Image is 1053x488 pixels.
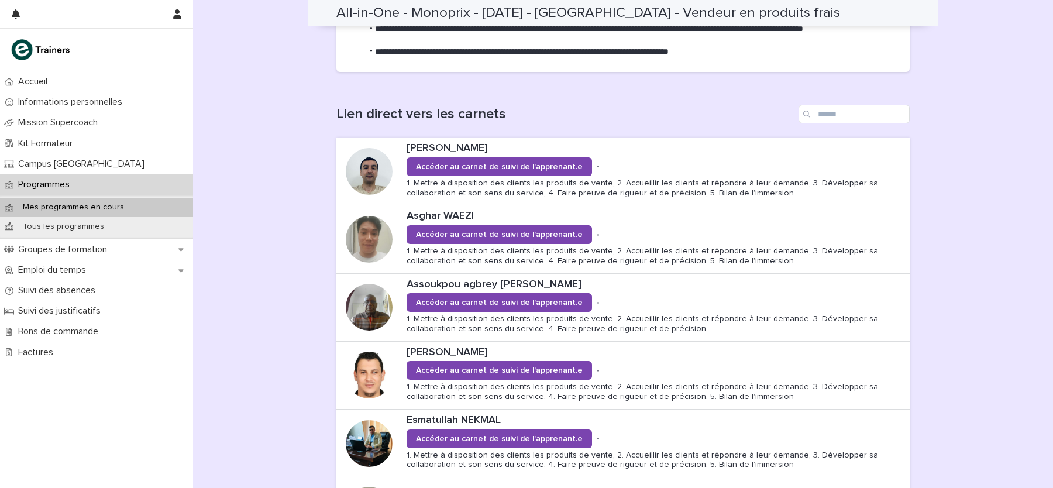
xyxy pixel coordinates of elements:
[597,230,600,240] p: •
[407,382,905,402] p: 1. Mettre à disposition des clients les produits de vente, 2. Accueillir les clients et répondre ...
[407,279,905,291] p: Assoukpou agbrey [PERSON_NAME]
[13,264,95,276] p: Emploi du temps
[597,161,600,171] p: •
[799,105,910,123] input: Search
[407,414,905,427] p: Esmatullah NEKMAL
[13,202,133,212] p: Mes programmes en cours
[336,274,910,342] a: Assoukpou agbrey [PERSON_NAME]Accéder au carnet de suivi de l'apprenant.e•1. Mettre à disposition...
[416,163,583,171] span: Accéder au carnet de suivi de l'apprenant.e
[336,410,910,477] a: Esmatullah NEKMALAccéder au carnet de suivi de l'apprenant.e•1. Mettre à disposition des clients ...
[407,429,592,448] a: Accéder au carnet de suivi de l'apprenant.e
[9,38,74,61] img: K0CqGN7SDeD6s4JG8KQk
[407,451,905,470] p: 1. Mettre à disposition des clients les produits de vente, 2. Accueillir les clients et répondre ...
[336,205,910,273] a: Asghar WAEZIAccéder au carnet de suivi de l'apprenant.e•1. Mettre à disposition des clients les p...
[416,298,583,307] span: Accéder au carnet de suivi de l'apprenant.e
[407,210,905,223] p: Asghar WAEZI
[13,222,113,232] p: Tous les programmes
[13,76,57,87] p: Accueil
[407,246,905,266] p: 1. Mettre à disposition des clients les produits de vente, 2. Accueillir les clients et répondre ...
[597,298,600,308] p: •
[597,366,600,376] p: •
[336,5,840,22] h2: All-in-One - Monoprix - [DATE] - [GEOGRAPHIC_DATA] - Vendeur en produits frais
[336,106,794,123] h1: Lien direct vers les carnets
[13,159,154,170] p: Campus [GEOGRAPHIC_DATA]
[13,244,116,255] p: Groupes de formation
[407,142,905,155] p: [PERSON_NAME]
[13,117,107,128] p: Mission Supercoach
[336,138,910,205] a: [PERSON_NAME]Accéder au carnet de suivi de l'apprenant.e•1. Mettre à disposition des clients les ...
[597,434,600,444] p: •
[13,305,110,317] p: Suivi des justificatifs
[416,366,583,374] span: Accéder au carnet de suivi de l'apprenant.e
[13,285,105,296] p: Suivi des absences
[407,225,592,244] a: Accéder au carnet de suivi de l'apprenant.e
[416,231,583,239] span: Accéder au carnet de suivi de l'apprenant.e
[407,157,592,176] a: Accéder au carnet de suivi de l'apprenant.e
[13,97,132,108] p: Informations personnelles
[13,326,108,337] p: Bons de commande
[13,347,63,358] p: Factures
[407,178,905,198] p: 1. Mettre à disposition des clients les produits de vente, 2. Accueillir les clients et répondre ...
[407,293,592,312] a: Accéder au carnet de suivi de l'apprenant.e
[13,138,82,149] p: Kit Formateur
[407,314,905,334] p: 1. Mettre à disposition des clients les produits de vente, 2. Accueillir les clients et répondre ...
[416,435,583,443] span: Accéder au carnet de suivi de l'apprenant.e
[407,361,592,380] a: Accéder au carnet de suivi de l'apprenant.e
[13,179,79,190] p: Programmes
[407,346,905,359] p: [PERSON_NAME]
[336,342,910,410] a: [PERSON_NAME]Accéder au carnet de suivi de l'apprenant.e•1. Mettre à disposition des clients les ...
